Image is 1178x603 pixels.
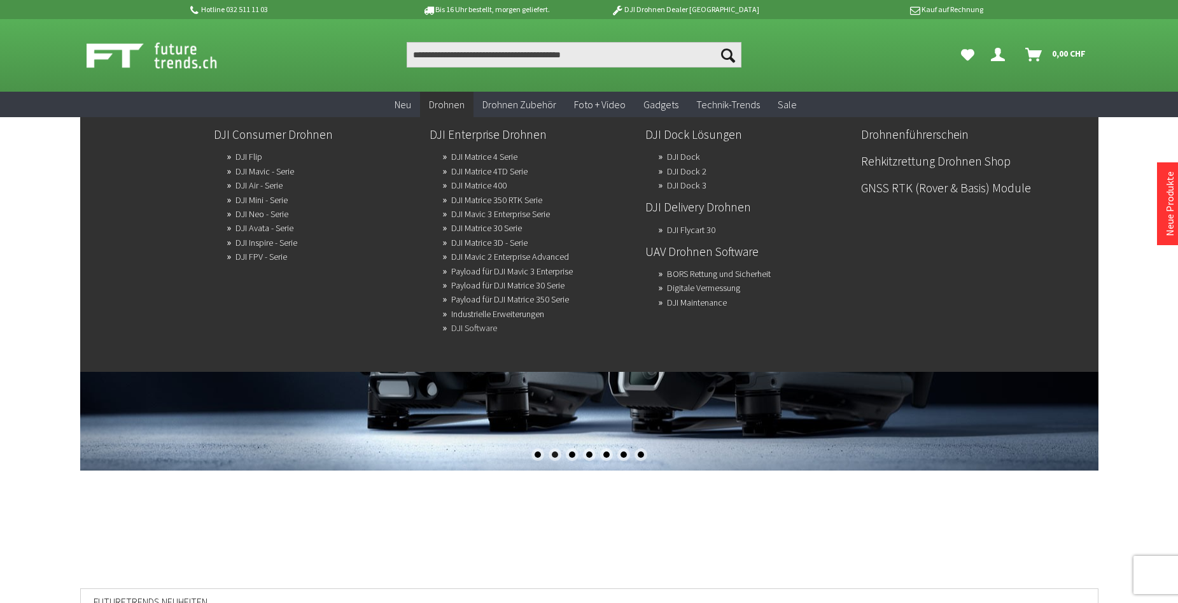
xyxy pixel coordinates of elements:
a: Foto + Video [565,92,635,118]
a: DJI Mavic 3 Enterprise Serie [451,205,550,223]
a: Drohnenführerschein [861,124,1067,145]
a: DJI Matrice 4 Serie [451,148,517,166]
a: DJI Mini - Serie [235,191,288,209]
a: DJI Air - Serie [235,176,283,194]
div: 1 [531,448,544,461]
input: Produkt, Marke, Kategorie, EAN, Artikelnummer… [407,42,741,67]
a: DJI Dock [667,148,700,166]
a: DJI Software [451,319,497,337]
a: DJI Flip [235,148,262,166]
p: DJI Drohnen Dealer [GEOGRAPHIC_DATA] [585,2,784,17]
a: Meine Favoriten [955,42,981,67]
a: Drohnen Zubehör [473,92,565,118]
a: Neu [386,92,420,118]
a: BORS Rettung und Sicherheit [667,265,771,283]
p: Hotline 032 511 11 03 [188,2,387,17]
a: DJI Matrice 400 [451,176,507,194]
div: 4 [583,448,596,461]
a: Technik-Trends [687,92,769,118]
div: 5 [600,448,613,461]
span: Drohnen Zubehör [482,98,556,111]
a: DJI Dock 2 [667,162,706,180]
a: Payload für DJI Matrice 350 Serie [451,290,569,308]
a: Digitale Vermessung [667,279,740,297]
a: Sale [769,92,806,118]
a: Dein Konto [986,42,1015,67]
div: 3 [566,448,578,461]
a: Neue Produkte [1163,171,1176,236]
a: UAV Drohnen Software [645,241,851,262]
a: DJI Delivery Drohnen [645,196,851,218]
a: Industrielle Erweiterungen [451,305,544,323]
a: DJI Flycart 30 [667,221,715,239]
span: Gadgets [643,98,678,111]
a: DJI Dock Lösungen [645,124,851,145]
div: 6 [617,448,630,461]
a: DJI Neo - Serie [235,205,288,223]
a: DJI FPV - Serie [235,248,287,266]
a: DJI Mavic - Serie [235,162,294,180]
a: DJI Avata - Serie [235,219,293,237]
a: DJI Maintenance [667,294,727,311]
a: Payload für DJI Matrice 30 Serie [451,276,564,294]
a: Payload für DJI Mavic 3 Enterprise [451,262,573,280]
a: DJI Matrice 30 Serie [451,219,522,237]
span: Foto + Video [574,98,626,111]
a: DJI Enterprise Drohnen [430,124,635,145]
p: Kauf auf Rechnung [785,2,983,17]
a: DJI Matrice 350 RTK Serie [451,191,542,209]
a: Gadgets [635,92,687,118]
div: 7 [635,448,647,461]
a: DJI Mavic 2 Enterprise Advanced [451,248,569,266]
span: Neu [395,98,411,111]
img: Shop Futuretrends - zur Startseite wechseln [87,39,245,71]
a: Rehkitzrettung Drohnen Shop [861,150,1067,172]
p: Bis 16 Uhr bestellt, morgen geliefert. [387,2,585,17]
div: 2 [549,448,561,461]
a: DJI Matrice 3D - Serie [451,234,528,252]
a: DJI Consumer Drohnen [214,124,419,145]
a: DJI Dock 3 [667,176,706,194]
span: Technik-Trends [696,98,760,111]
a: DJI Inspire - Serie [235,234,297,252]
a: Drohnen [420,92,473,118]
span: Sale [778,98,797,111]
span: 0,00 CHF [1052,43,1086,64]
a: DJI Matrice 4TD Serie [451,162,528,180]
span: Drohnen [429,98,465,111]
a: Warenkorb [1020,42,1092,67]
button: Suchen [715,42,741,67]
a: GNSS RTK (Rover & Basis) Module [861,177,1067,199]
